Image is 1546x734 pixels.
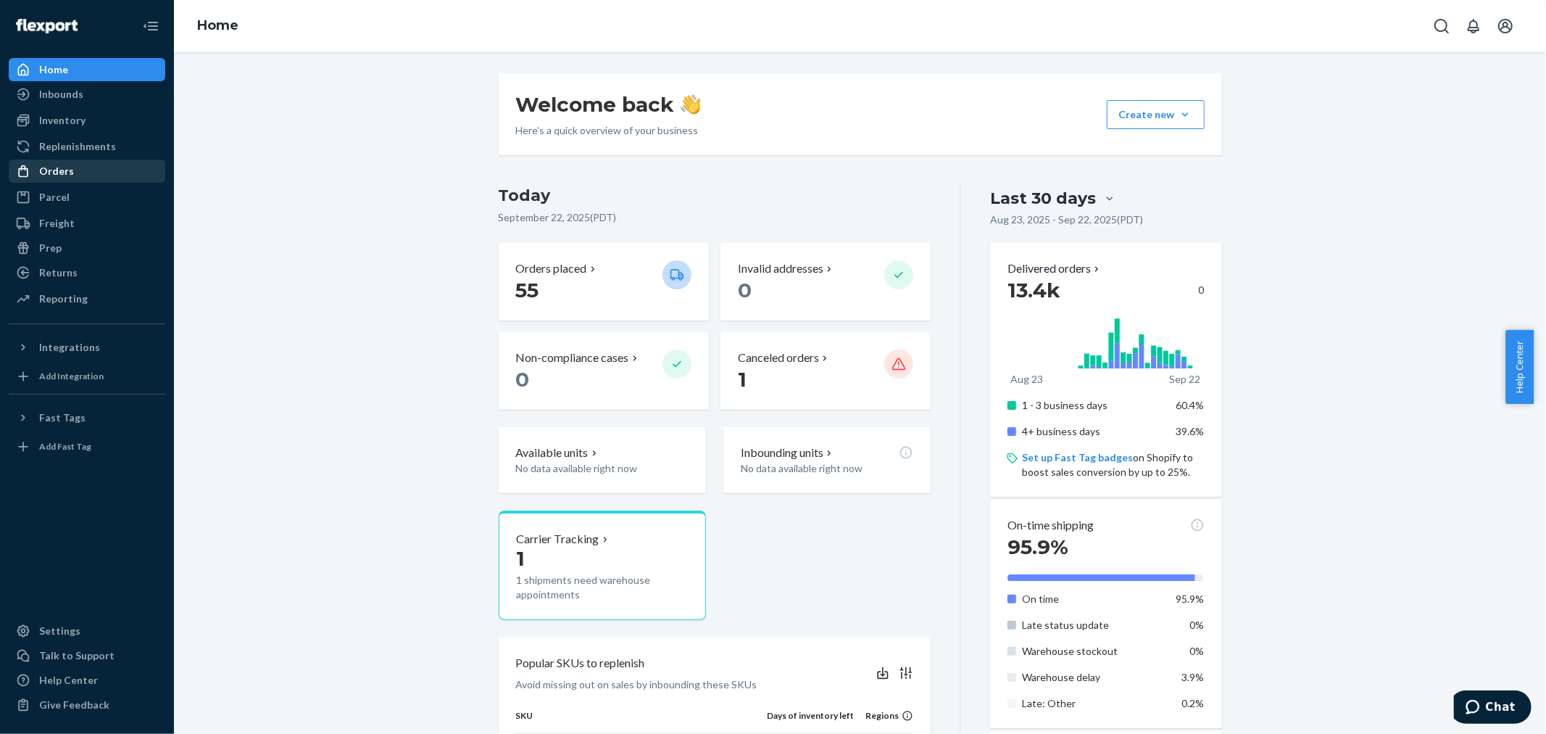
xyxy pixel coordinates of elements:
[499,243,709,321] button: Orders placed 55
[499,332,709,410] button: Non-compliance cases 0
[39,190,70,205] div: Parcel
[39,648,115,663] div: Talk to Support
[39,62,68,77] div: Home
[1007,278,1060,302] span: 13.4k
[39,87,83,102] div: Inbounds
[516,91,701,117] h1: Welcome back
[516,123,701,138] p: Here’s a quick overview of your business
[516,677,757,692] p: Avoid missing out on sales by inbounding these SKUs
[681,94,701,115] img: hand-wave emoji
[516,278,539,302] span: 55
[1182,697,1205,709] span: 0.2%
[516,709,768,734] th: SKU
[9,212,165,235] a: Freight
[738,350,819,366] p: Canceled orders
[9,109,165,132] a: Inventory
[9,435,165,458] a: Add Fast Tag
[9,236,165,260] a: Prep
[1022,592,1165,606] p: On time
[9,619,165,643] a: Settings
[1169,372,1200,387] p: Sep 22
[1182,671,1205,683] span: 3.9%
[516,350,629,366] p: Non-compliance cases
[1176,399,1205,411] span: 60.4%
[1505,330,1534,404] button: Help Center
[9,406,165,429] button: Fast Tags
[1176,593,1205,605] span: 95.9%
[39,698,109,712] div: Give Feedback
[516,461,689,476] p: No data available right now
[9,365,165,388] a: Add Integration
[1107,100,1205,129] button: Create new
[1190,619,1205,631] span: 0%
[516,367,530,392] span: 0
[1022,644,1165,659] p: Warehouse stockout
[499,427,706,493] button: Available unitsNo data available right now
[1022,451,1133,463] a: Set up Fast Tag badges
[9,336,165,359] button: Integrations
[1022,670,1165,685] p: Warehouse delay
[9,58,165,81] a: Home
[1010,372,1043,387] p: Aug 23
[1190,645,1205,657] span: 0%
[186,5,250,47] ol: breadcrumbs
[1427,12,1456,41] button: Open Search Box
[16,19,78,33] img: Flexport logo
[9,287,165,310] a: Reporting
[9,135,165,158] a: Replenishments
[723,427,931,493] button: Inbounding unitsNo data available right now
[1007,535,1068,559] span: 95.9%
[1007,260,1102,277] button: Delivered orders
[1459,12,1488,41] button: Open notifications
[499,210,931,225] p: September 22, 2025 ( PDT )
[499,184,931,207] h3: Today
[39,113,86,128] div: Inventory
[517,531,599,548] p: Carrier Tracking
[9,644,165,667] button: Talk to Support
[1454,690,1532,727] iframe: Opens a widget where you can chat to one of our agents
[720,332,931,410] button: Canceled orders 1
[741,445,823,461] p: Inbounding units
[738,260,823,277] p: Invalid addresses
[1007,517,1094,534] p: On-time shipping
[990,213,1143,227] p: Aug 23, 2025 - Sep 22, 2025 ( PDT )
[741,461,913,476] p: No data available right now
[720,243,931,321] button: Invalid addresses 0
[39,411,86,425] div: Fast Tags
[39,164,74,178] div: Orders
[516,445,589,461] p: Available units
[39,440,91,453] div: Add Fast Tag
[197,17,238,33] a: Home
[738,278,752,302] span: 0
[39,292,88,306] div: Reporting
[517,546,525,571] span: 1
[1007,277,1204,303] div: 0
[39,139,116,154] div: Replenishments
[39,340,100,355] div: Integrations
[9,186,165,209] a: Parcel
[136,12,165,41] button: Close Navigation
[39,216,75,231] div: Freight
[39,673,98,688] div: Help Center
[768,709,855,734] th: Days of inventory left
[1022,450,1204,479] p: on Shopify to boost sales conversion by up to 25%.
[1022,696,1165,711] p: Late: Other
[9,669,165,692] a: Help Center
[499,511,706,621] button: Carrier Tracking11 shipments need warehouse appointments
[516,260,587,277] p: Orders placed
[1491,12,1520,41] button: Open account menu
[738,367,747,392] span: 1
[517,573,688,602] p: 1 shipments need warehouse appointments
[9,693,165,717] button: Give Feedback
[39,624,80,638] div: Settings
[9,160,165,183] a: Orders
[9,261,165,284] a: Returns
[855,709,914,722] div: Regions
[1022,398,1165,413] p: 1 - 3 business days
[39,370,104,382] div: Add Integration
[39,241,62,255] div: Prep
[990,187,1096,210] div: Last 30 days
